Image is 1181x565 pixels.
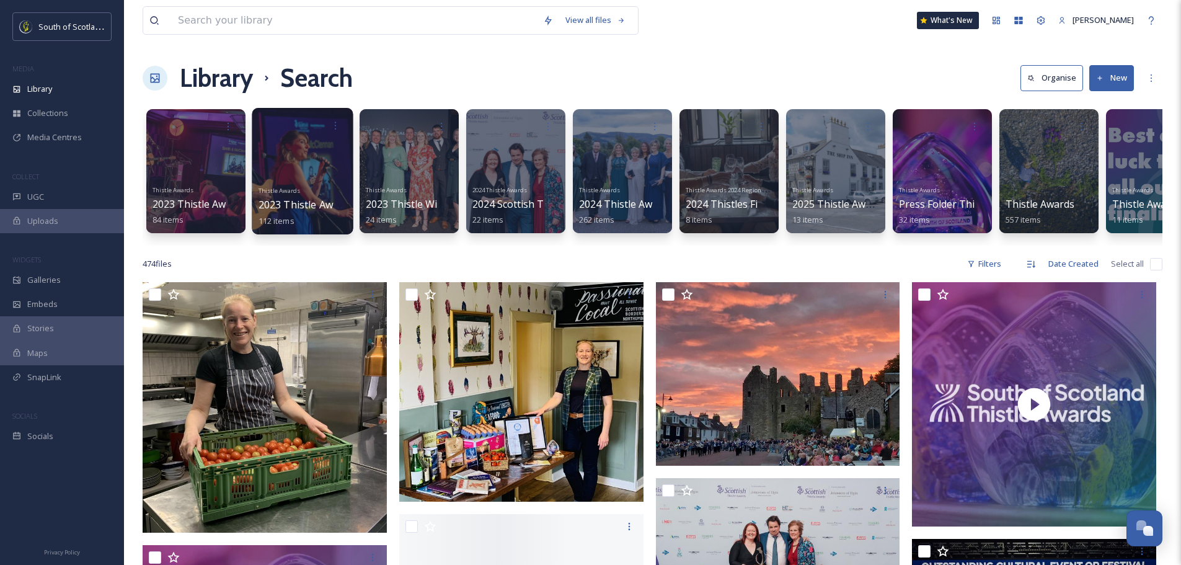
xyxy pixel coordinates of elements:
[1112,214,1143,225] span: 11 items
[143,258,172,270] span: 474 file s
[27,371,61,383] span: SnapLink
[27,274,61,286] span: Galleries
[27,430,53,442] span: Socials
[366,186,407,194] span: Thistle Awards
[472,186,527,194] span: 2024 Thistle Awards
[899,186,940,194] span: Thistle Awards
[27,107,68,119] span: Collections
[472,183,678,225] a: 2024 Thistle Awards2024 Scottish Thistle Awards National Finals22 items
[1111,258,1144,270] span: Select all
[686,183,819,225] a: Thistle Awards 2024 Regional Finalists2024 Thistles Finalist Photos8 items
[792,186,833,194] span: Thistle Awards
[27,347,48,359] span: Maps
[44,544,80,559] a: Privacy Policy
[180,60,253,97] a: Library
[579,186,620,194] span: Thistle Awards
[12,172,39,181] span: COLLECT
[1042,252,1105,276] div: Date Created
[38,20,180,32] span: South of Scotland Destination Alliance
[153,197,278,211] span: 2023 Thistle Awards Album
[899,197,1028,211] span: Press Folder Thistle Awards
[1006,198,1074,225] a: Thistle Awards557 items
[686,197,819,211] span: 2024 Thistles Finalist Photos
[899,214,930,225] span: 32 items
[153,186,193,194] span: Thistle Awards
[366,183,464,225] a: Thistle Awards2023 Thistle Winners24 items
[579,214,614,225] span: 262 items
[686,186,792,194] span: Thistle Awards 2024 Regional Finalists
[917,12,979,29] a: What's New
[12,255,41,264] span: WIDGETS
[20,20,32,33] img: images.jpeg
[27,131,82,143] span: Media Centres
[579,183,673,225] a: Thistle Awards2024 Thistle Awards262 items
[1073,14,1134,25] span: [PERSON_NAME]
[27,83,52,95] span: Library
[27,191,44,203] span: UGC
[12,64,34,73] span: MEDIA
[27,323,54,334] span: Stories
[399,282,644,501] img: katrina-thistles2.jpeg
[153,214,184,225] span: 84 items
[12,411,37,420] span: SOCIALS
[899,183,1028,225] a: Thistle AwardsPress Folder Thistle Awards32 items
[686,214,712,225] span: 8 items
[1052,8,1140,32] a: [PERSON_NAME]
[792,214,823,225] span: 13 items
[27,298,58,310] span: Embeds
[472,197,678,211] span: 2024 Scottish Thistle Awards National Finals
[1126,510,1162,546] button: Open Chat
[153,183,278,225] a: Thistle Awards2023 Thistle Awards Album84 items
[259,198,440,211] span: 2023 Thistle Awards Event Photos ALL
[259,215,294,226] span: 112 items
[27,215,58,227] span: Uploads
[1112,186,1153,194] span: Thistle Awards
[656,282,900,466] img: kirkcudbrightsummerfest-thistles.jpg
[1006,197,1074,211] span: Thistle Awards
[792,197,886,211] span: 2025 Thistle Awards
[559,8,632,32] a: View all files
[1089,65,1134,91] button: New
[143,282,387,533] img: katrina-thistles.jpeg
[1006,214,1041,225] span: 557 items
[280,60,353,97] h1: Search
[172,7,537,34] input: Search your library
[366,197,464,211] span: 2023 Thistle Winners
[961,252,1007,276] div: Filters
[259,186,300,194] span: Thistle Awards
[259,183,440,226] a: Thistle Awards2023 Thistle Awards Event Photos ALL112 items
[44,548,80,556] span: Privacy Policy
[792,183,886,225] a: Thistle Awards2025 Thistle Awards13 items
[366,214,397,225] span: 24 items
[912,282,1156,527] img: thumbnail
[1020,65,1083,91] button: Organise
[472,214,503,225] span: 22 items
[1020,65,1089,91] a: Organise
[579,197,673,211] span: 2024 Thistle Awards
